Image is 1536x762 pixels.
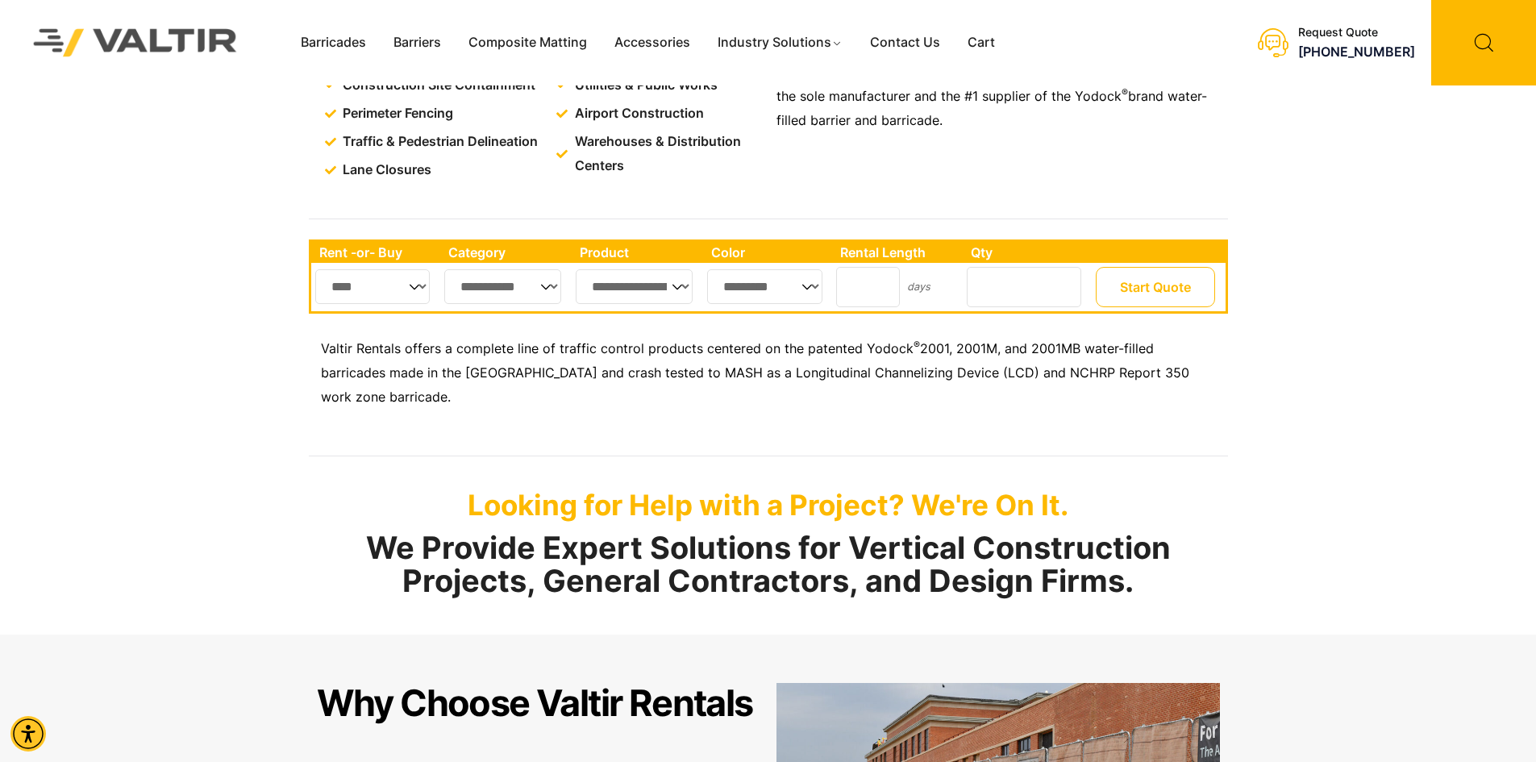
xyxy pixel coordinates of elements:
[317,683,753,723] h2: Why Choose Valtir Rentals
[10,716,46,752] div: Accessibility Menu
[440,242,572,263] th: Category
[1122,86,1128,98] sup: ®
[856,31,954,55] a: Contact Us
[571,130,764,178] span: Warehouses & Distribution Centers
[703,242,833,263] th: Color
[321,340,914,356] span: Valtir Rentals offers a complete line of traffic control products centered on the patented Yodock
[571,73,718,98] span: Utilities & Public Works
[339,158,431,182] span: Lane Closures
[287,31,380,55] a: Barricades
[907,281,930,293] small: days
[601,31,704,55] a: Accessories
[707,269,822,304] select: Single select
[967,267,1081,307] input: Number
[1096,267,1215,307] button: Start Quote
[963,242,1091,263] th: Qty
[704,31,856,55] a: Industry Solutions
[836,267,900,307] input: Number
[315,269,431,304] select: Single select
[339,102,453,126] span: Perimeter Fencing
[444,269,562,304] select: Single select
[311,242,440,263] th: Rent -or- Buy
[321,340,1189,405] span: 2001, 2001M, and 2001MB water-filled barricades made in the [GEOGRAPHIC_DATA] and crash tested to...
[309,531,1228,599] h2: We Provide Expert Solutions for Vertical Construction Projects, General Contractors, and Design F...
[12,7,259,77] img: Valtir Rentals
[914,339,920,351] sup: ®
[954,31,1009,55] a: Cart
[339,73,535,98] span: Construction Site Containment
[1298,26,1415,40] div: Request Quote
[571,102,704,126] span: Airport Construction
[576,269,693,304] select: Single select
[1298,44,1415,60] a: call (888) 496-3625
[832,242,963,263] th: Rental Length
[309,488,1228,522] p: Looking for Help with a Project? We're On It.
[339,130,538,154] span: Traffic & Pedestrian Delineation
[572,242,703,263] th: Product
[380,31,455,55] a: Barriers
[455,31,601,55] a: Composite Matting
